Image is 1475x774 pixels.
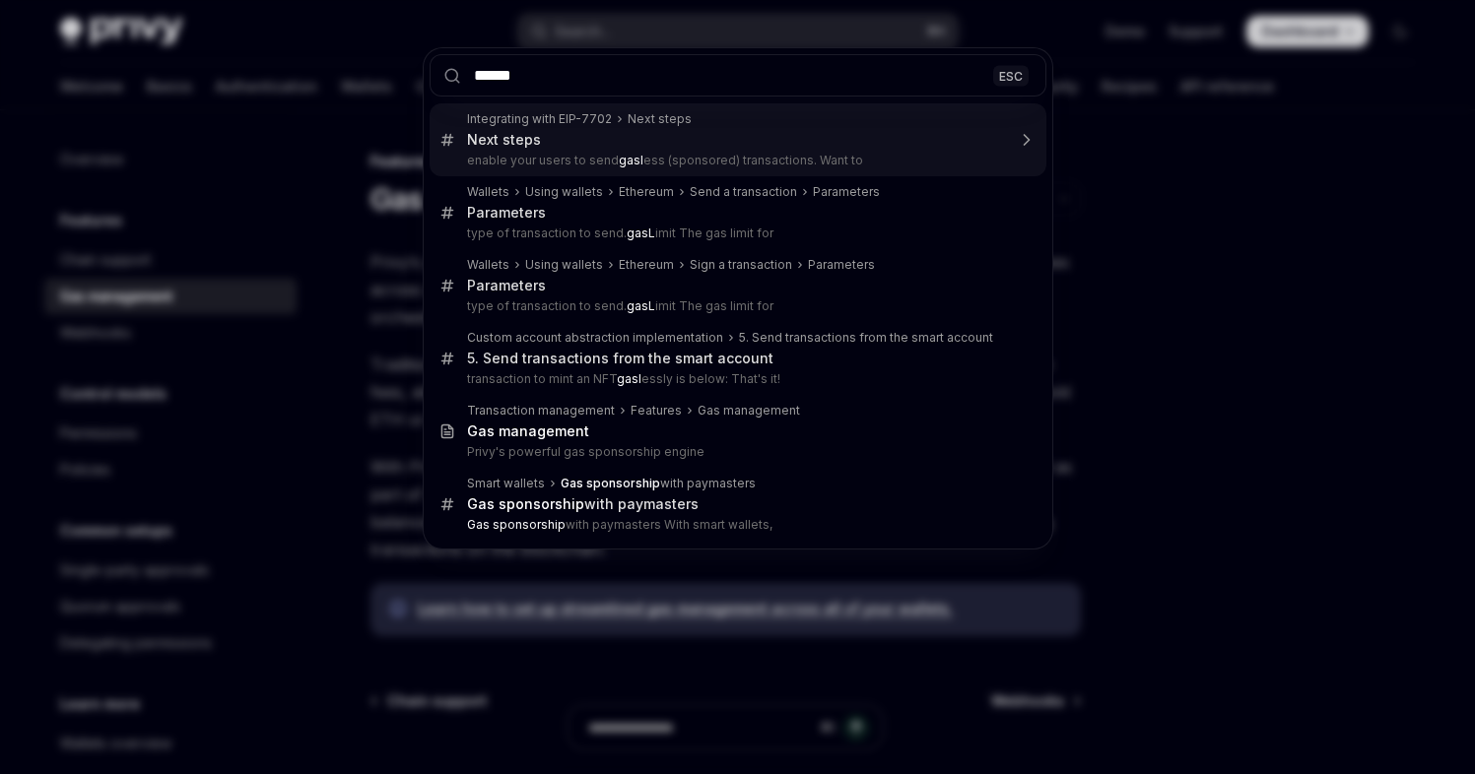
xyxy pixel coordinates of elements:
[627,298,655,313] b: gasL
[690,257,792,273] div: Sign a transaction
[467,495,699,513] div: with paymasters
[628,111,692,127] div: Next steps
[690,184,797,200] div: Send a transaction
[619,257,674,273] div: Ethereum
[525,257,603,273] div: Using wallets
[631,403,682,419] div: Features
[467,371,1005,387] p: transaction to mint an NFT essly is below: That's it!
[467,517,1005,533] p: with paymasters With smart wallets,
[619,153,643,167] b: gasl
[561,476,660,490] b: Gas sponsorship
[467,111,612,127] div: Integrating with EIP-7702
[525,184,603,200] div: Using wallets
[619,184,674,200] div: Ethereum
[467,226,1005,241] p: type of transaction to send. imit The gas limit for
[467,204,546,222] div: Parameters
[467,330,723,346] div: Custom account abstraction implementation
[808,257,875,273] div: Parameters
[698,403,800,419] div: Gas management
[993,65,1029,86] div: ESC
[467,495,584,512] b: Gas sponsorship
[467,444,1005,460] p: Privy's powerful gas sponsorship engine
[627,226,655,240] b: gasL
[467,476,545,491] div: Smart wallets
[813,184,880,200] div: Parameters
[467,350,773,367] div: 5. Send transactions from the smart account
[617,371,641,386] b: gasl
[467,422,589,439] b: Gas management
[467,517,566,532] b: Gas sponsorship
[561,476,756,491] div: with paymasters
[739,330,993,346] div: 5. Send transactions from the smart account
[467,257,509,273] div: Wallets
[467,184,509,200] div: Wallets
[467,277,546,294] div: Parameters
[467,131,541,149] div: Next steps
[467,403,615,419] div: Transaction management
[467,153,1005,168] p: enable your users to send ess (sponsored) transactions. Want to
[467,298,1005,314] p: type of transaction to send. imit The gas limit for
